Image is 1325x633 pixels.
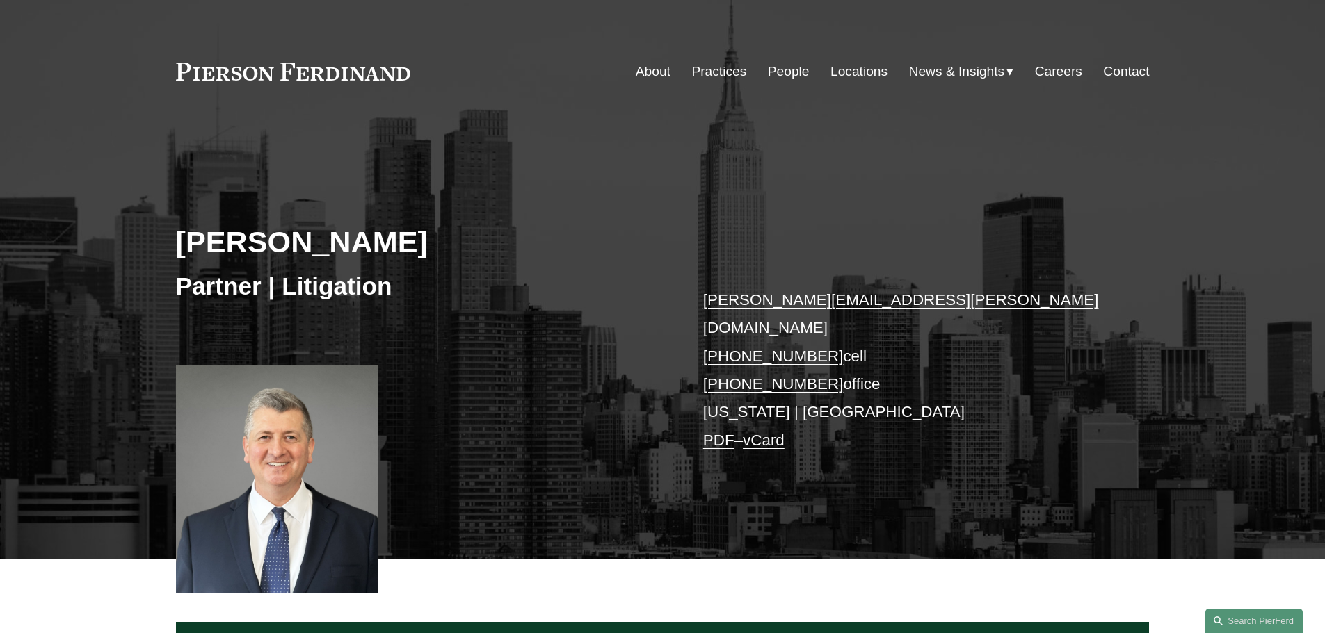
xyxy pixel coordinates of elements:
a: Contact [1103,58,1149,85]
a: Practices [691,58,746,85]
a: People [768,58,810,85]
a: Search this site [1205,609,1303,633]
h3: Partner | Litigation [176,271,663,302]
a: [PHONE_NUMBER] [703,347,844,365]
a: folder dropdown [909,58,1014,85]
span: News & Insights [909,60,1005,84]
a: vCard [743,431,785,449]
h2: [PERSON_NAME] [176,224,663,260]
a: Locations [830,58,888,85]
a: [PERSON_NAME][EMAIL_ADDRESS][PERSON_NAME][DOMAIN_NAME] [703,291,1099,336]
a: PDF [703,431,734,449]
p: cell office [US_STATE] | [GEOGRAPHIC_DATA] – [703,286,1109,454]
a: Careers [1035,58,1082,85]
a: About [636,58,670,85]
a: [PHONE_NUMBER] [703,375,844,393]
